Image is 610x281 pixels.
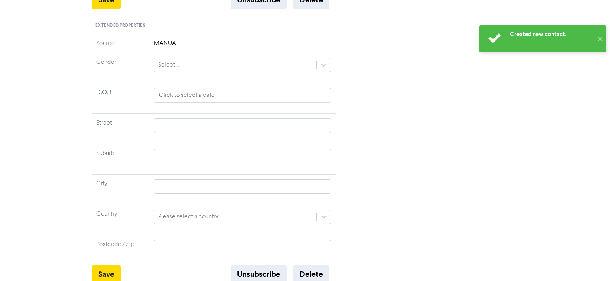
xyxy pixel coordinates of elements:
td: Postcode / Zip [92,235,149,265]
td: City [92,174,149,205]
td: Country [92,205,149,235]
td: MANUAL [149,39,336,53]
input: Click to select a date [154,88,331,103]
td: Source [92,39,149,53]
div: Please select a country... [158,212,222,221]
td: Gender [92,53,149,83]
td: D.O.B [92,83,149,113]
iframe: Chat Widget [572,244,610,281]
div: Created new contact. [510,30,593,38]
div: Extended Properties [92,18,336,33]
td: Suburb [92,144,149,174]
div: Select ... [158,60,180,70]
td: Street [92,113,149,144]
